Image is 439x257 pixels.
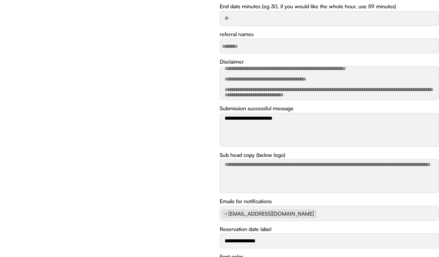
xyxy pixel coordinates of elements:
[220,151,285,159] div: Sub head copy (below logo)
[220,105,294,112] div: Submission successful message
[220,198,272,205] div: Emails for notifications
[222,210,316,218] li: colum@loyalist.com
[220,30,254,38] div: referral names
[220,3,396,10] div: End date minutes (eg 30, if you would like the whole hour, use 59 minutes)
[224,211,228,216] span: ×
[220,58,244,65] div: Disclaimer
[220,225,271,233] div: Reservation date label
